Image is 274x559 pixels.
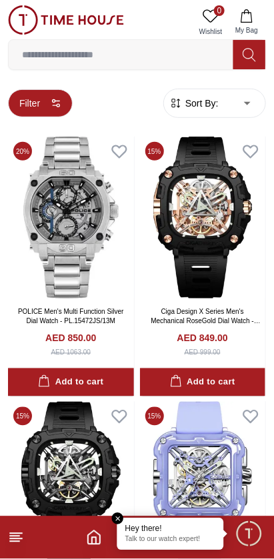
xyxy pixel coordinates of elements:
div: Add to cart [38,375,103,390]
button: Filter [8,89,73,117]
span: 15 % [145,142,164,161]
h4: AED 849.00 [177,332,228,345]
span: Sort By: [183,97,219,110]
img: POLICE Men's Multi Function Silver Dial Watch - PL.15472JS/13M [8,137,134,298]
a: Home [86,530,102,546]
button: My Bag [227,5,266,39]
span: 20 % [13,142,32,161]
span: 0 [214,5,225,16]
div: AED 999.00 [185,348,221,358]
em: Close tooltip [112,513,124,525]
a: Ciga Design X Series Men's Mechanical RoseGold Dial Watch - X051-BR01- W5B [151,308,261,335]
img: Ciga Design X Series Men's Mechanical RoseGold Dial Watch - X051-BR01- W5B [140,137,266,298]
span: My Bag [230,25,263,35]
p: Talk to our watch expert! [125,536,216,545]
div: Hey there! [125,524,216,534]
img: ... [8,5,124,35]
button: Add to cart [140,368,266,397]
div: Add to cart [170,375,235,390]
span: Wishlist [194,27,227,37]
button: Sort By: [169,97,219,110]
button: Add to cart [8,368,134,397]
a: 0Wishlist [194,5,227,39]
div: AED 1063.00 [51,348,91,358]
h4: AED 850.00 [45,332,96,345]
span: 15 % [13,407,32,426]
span: 15 % [145,407,164,426]
div: Chat Widget [235,520,264,549]
a: POLICE Men's Multi Function Silver Dial Watch - PL.15472JS/13M [18,308,124,325]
